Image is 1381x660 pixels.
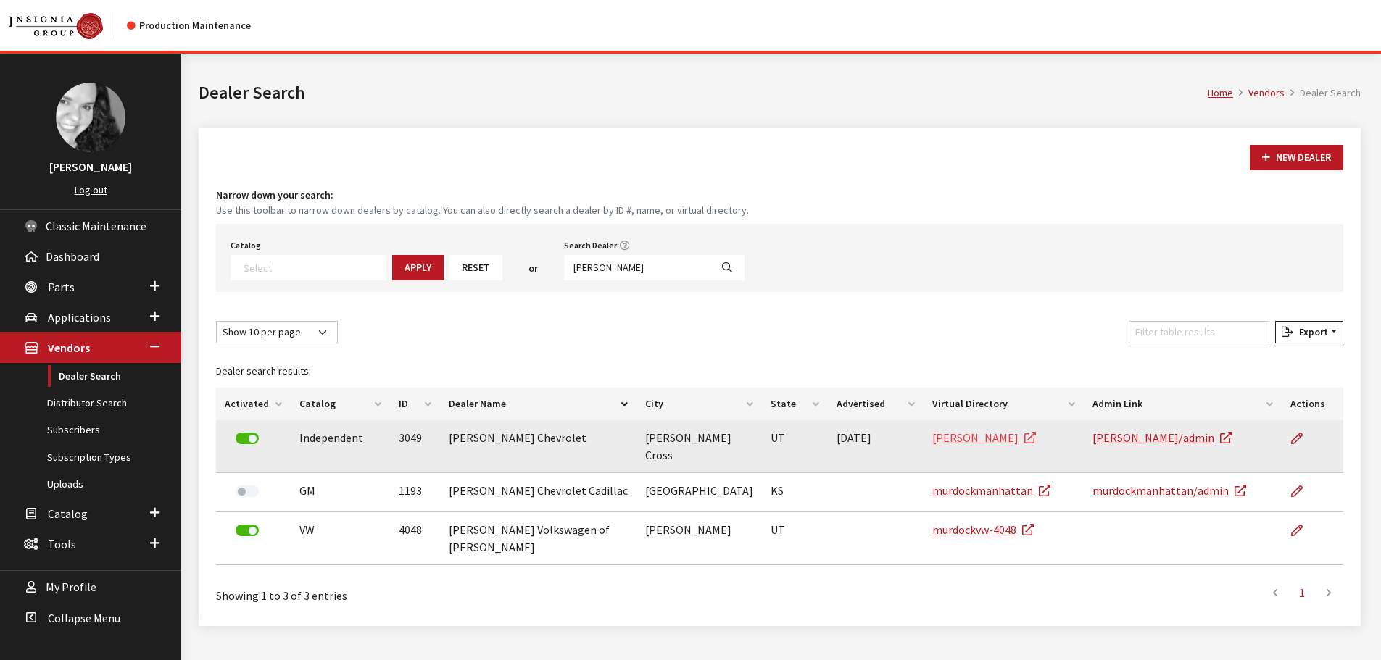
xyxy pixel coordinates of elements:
[1290,420,1315,456] a: Edit Dealer
[390,420,441,473] td: 3049
[1290,473,1315,509] a: Edit Dealer
[762,512,828,565] td: UT
[291,420,390,473] td: Independent
[392,255,444,280] button: Apply
[636,473,762,512] td: [GEOGRAPHIC_DATA]
[762,420,828,473] td: UT
[48,280,75,294] span: Parts
[46,249,99,264] span: Dashboard
[1282,388,1343,420] th: Actions
[440,512,636,565] td: [PERSON_NAME] Volkswagen of [PERSON_NAME]
[56,83,125,152] img: Khrystal Dorton
[710,255,745,280] button: Search
[216,355,1343,388] caption: Dealer search results:
[564,255,710,280] input: Search
[48,341,90,356] span: Vendors
[46,580,96,595] span: My Profile
[636,388,762,420] th: City: activate to sort column ascending
[291,512,390,565] td: VW
[828,420,924,473] td: [DATE]
[932,522,1034,537] a: murdockvw-4048
[1290,512,1315,548] a: Edit Dealer
[390,512,441,565] td: 4048
[564,239,617,252] label: Search Dealer
[48,537,76,551] span: Tools
[14,158,167,175] h3: [PERSON_NAME]
[291,388,390,420] th: Catalog: activate to sort column ascending
[216,203,1343,218] small: Use this toolbar to narrow down dealers by catalog. You can also directly search a dealer by ID #...
[1250,145,1343,170] button: New Dealer
[1092,483,1246,498] a: murdockmanhattan/admin
[932,430,1036,445] a: [PERSON_NAME]
[216,388,291,420] th: Activated: activate to sort column ascending
[1293,325,1328,338] span: Export
[924,388,1085,420] th: Virtual Directory: activate to sort column ascending
[440,388,636,420] th: Dealer Name: activate to sort column descending
[236,433,259,444] label: Deactivate Dealer
[762,388,828,420] th: State: activate to sort column ascending
[1285,85,1361,101] li: Dealer Search
[236,485,259,497] label: Activate Dealer
[1084,388,1282,420] th: Admin Link: activate to sort column ascending
[1233,85,1285,101] li: Vendors
[762,473,828,512] td: KS
[48,611,120,625] span: Collapse Menu
[216,577,676,604] div: Showing 1 to 3 of 3 entries
[932,483,1050,498] a: murdockmanhattan
[449,255,502,280] button: Reset
[231,255,386,280] span: Select
[216,188,1343,203] h4: Narrow down your search:
[1275,321,1343,343] button: Export
[244,261,386,274] textarea: Search
[199,80,1208,106] h1: Dealer Search
[231,239,261,252] label: Catalog
[236,525,259,536] label: Deactivate Dealer
[828,388,924,420] th: Advertised: activate to sort column ascending
[390,388,441,420] th: ID: activate to sort column ascending
[48,506,88,521] span: Catalog
[1129,321,1269,343] input: Filter table results
[9,13,103,39] img: Catalog Maintenance
[9,12,127,39] a: Insignia Group logo
[46,219,146,233] span: Classic Maintenance
[440,473,636,512] td: [PERSON_NAME] Chevrolet Cadillac
[440,420,636,473] td: [PERSON_NAME] Chevrolet
[1208,86,1233,99] a: Home
[636,420,762,473] td: [PERSON_NAME] Cross
[1092,430,1232,445] a: [PERSON_NAME]/admin
[390,473,441,512] td: 1193
[1289,578,1315,607] a: 1
[291,473,390,512] td: GM
[48,310,111,325] span: Applications
[75,183,107,196] a: Log out
[528,261,538,276] span: or
[127,18,251,33] div: Production Maintenance
[636,512,762,565] td: [PERSON_NAME]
